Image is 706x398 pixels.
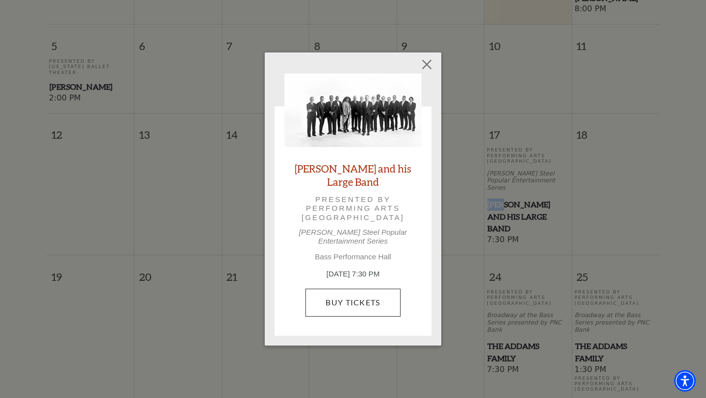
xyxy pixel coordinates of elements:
[284,252,422,261] p: Bass Performance Hall
[284,74,422,147] img: Lyle Lovett and his Large Band
[418,55,436,74] button: Close
[284,228,422,246] p: [PERSON_NAME] Steel Popular Entertainment Series
[284,162,422,188] a: [PERSON_NAME] and his Large Band
[674,370,696,392] div: Accessibility Menu
[284,269,422,280] p: [DATE] 7:30 PM
[305,289,400,316] a: Buy Tickets
[298,195,408,222] p: Presented by Performing Arts [GEOGRAPHIC_DATA]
